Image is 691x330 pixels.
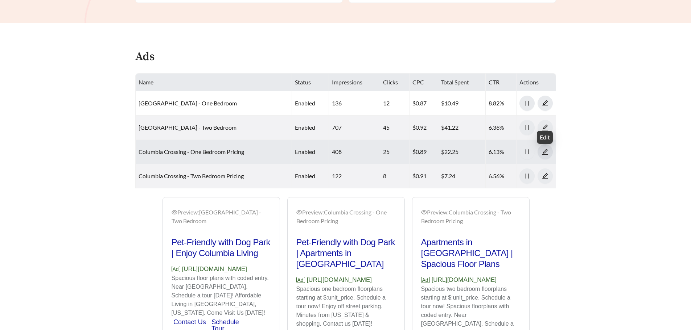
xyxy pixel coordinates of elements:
a: [GEOGRAPHIC_DATA] - Two Bedroom [139,124,236,131]
td: $0.91 [410,164,438,188]
a: edit [538,148,553,155]
div: Preview: Columbia Crossing - Two Bedroom Pricing [421,208,521,225]
span: edit [538,124,552,131]
th: Name [136,74,292,91]
th: Status [292,74,329,91]
td: $10.49 [438,91,486,116]
span: eye [421,209,427,215]
h2: Apartments in [GEOGRAPHIC_DATA] | Spacious Floor Plans [421,237,521,270]
td: 122 [329,164,380,188]
a: edit [538,124,553,131]
span: eye [172,209,177,215]
td: 6.36% [486,116,516,140]
a: Columbia Crossing - One Bedroom Pricing [139,148,244,155]
a: [GEOGRAPHIC_DATA] - One Bedroom [139,100,237,106]
td: 408 [329,140,380,164]
td: $41.22 [438,116,486,140]
button: edit [538,120,553,135]
th: Total Spent [438,74,486,91]
span: eye [296,209,302,215]
span: enabled [295,148,315,155]
span: Ad [172,266,180,272]
td: 707 [329,116,380,140]
button: edit [538,144,553,159]
button: pause [519,96,535,111]
button: pause [519,168,535,184]
span: enabled [295,100,315,106]
td: $7.24 [438,164,486,188]
td: $22.25 [438,140,486,164]
span: edit [538,173,552,179]
p: [URL][DOMAIN_NAME] [421,275,521,285]
h4: Ads [135,51,155,63]
button: edit [538,168,553,184]
span: Ad [296,277,305,283]
span: edit [538,149,552,155]
a: edit [538,100,553,106]
span: edit [538,100,552,106]
td: $0.89 [410,140,438,164]
p: Spacious floor plans with coded entry. Near [GEOGRAPHIC_DATA]. Schedule a tour [DATE]! Affordable... [172,274,271,317]
a: edit [538,172,553,179]
td: 8.82% [486,91,516,116]
span: enabled [295,172,315,179]
a: Contact Us [173,318,206,326]
td: 45 [380,116,410,140]
p: [URL][DOMAIN_NAME] [296,275,396,285]
span: CPC [412,79,424,85]
td: 6.56% [486,164,516,188]
td: 136 [329,91,380,116]
td: 12 [380,91,410,116]
button: edit [538,96,553,111]
span: pause [520,100,534,106]
th: Impressions [329,74,380,91]
h2: Pet-Friendly with Dog Park | Enjoy Columbia Living [172,237,271,259]
button: pause [519,120,535,135]
span: enabled [295,124,315,131]
div: Preview: Columbia Crossing - One Bedroom Pricing [296,208,396,225]
td: 8 [380,164,410,188]
h2: Pet-Friendly with Dog Park | Apartments in [GEOGRAPHIC_DATA] [296,237,396,270]
td: 6.13% [486,140,516,164]
p: Spacious one bedroom floorplans starting at $:unit_price. Schedule a tour now! Enjoy off street p... [296,285,396,328]
div: Preview: [GEOGRAPHIC_DATA] - Two Bedroom [172,208,271,225]
button: pause [519,144,535,159]
span: pause [520,173,534,179]
p: [URL][DOMAIN_NAME] [172,264,271,274]
th: Actions [517,74,556,91]
span: pause [520,149,534,155]
span: pause [520,124,534,131]
div: Edit [537,131,553,144]
th: Clicks [380,74,410,91]
span: CTR [489,79,499,85]
td: 25 [380,140,410,164]
td: $0.92 [410,116,438,140]
td: $0.87 [410,91,438,116]
span: Ad [421,277,430,283]
a: Columbia Crossing - Two Bedroom Pricing [139,172,244,179]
